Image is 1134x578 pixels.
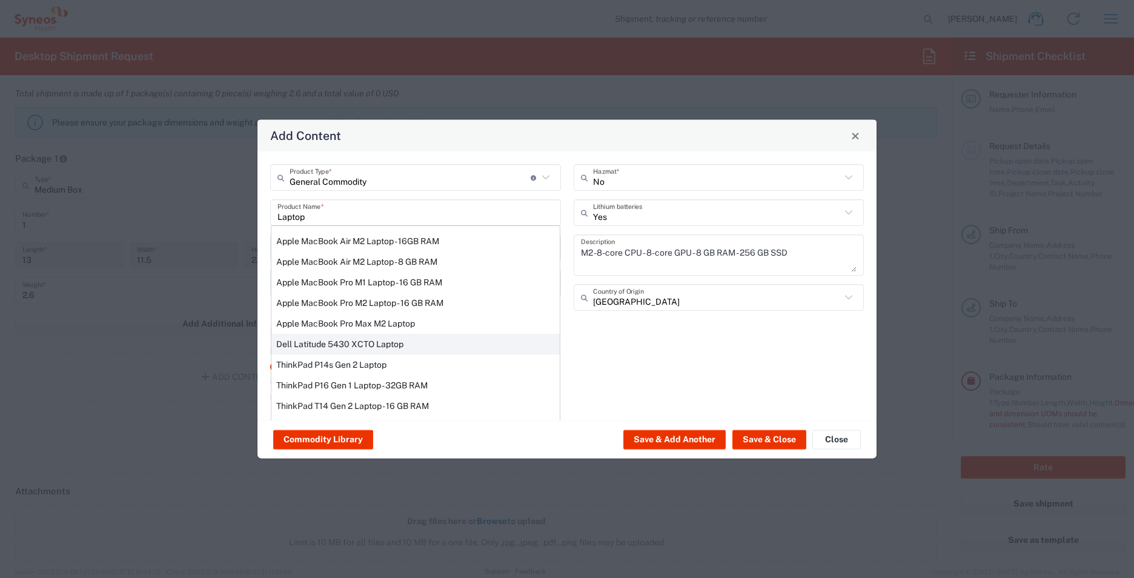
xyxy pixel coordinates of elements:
label: Metal Contained in Equipment (UN3091, PI970) [270,393,468,404]
button: Commodity Library [273,430,373,450]
button: Close [812,430,861,450]
div: Apple MacBook Pro Max M2 Laptop [271,313,560,334]
div: ThinkPad P14s Gen 2 Laptop [271,354,560,375]
div: ThinkPad P16 Gen 1 Laptop - 32GB RAM [271,375,560,396]
div: Apple MacBook Pro M1 Laptop - 16 GB RAM [271,272,560,293]
div: Apple MacBook Pro M2 Laptop - 16 GB RAM [271,293,560,313]
button: Close [847,127,864,144]
div: Apple MacBook Air M2 Laptop - 16GB RAM [271,231,560,251]
label: Ion Packed with Equipment (UN3481, PI966) [270,347,457,358]
div: Dell Latitude 5430 XCTO Laptop [271,334,560,354]
div: ThinkPad T14 Gen 2 Laptop - 16 GB RAM [271,396,560,416]
label: Ion Contained in Equipment (UN3481, PI967) [270,362,458,373]
h4: Lithium batteries [270,324,864,339]
button: Save & Add Another [623,430,726,450]
button: Save & Close [732,430,806,450]
h4: Add Content [270,127,341,144]
div: ThinkPad T14 Gen 3 Laptop - 16 GB RAM [271,416,560,437]
div: Apple MacBook Air M2 Laptop - 8 GB RAM [271,251,560,272]
label: Metal Packed with Equipment (UN3091, PI969) [270,377,468,388]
